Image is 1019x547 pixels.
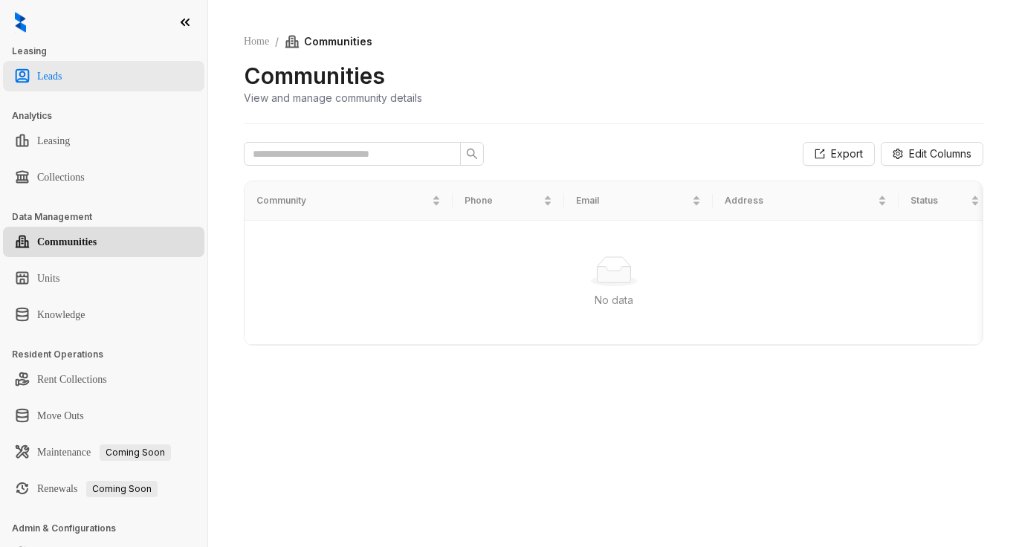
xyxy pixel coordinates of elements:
[37,474,158,504] a: RenewalsComing Soon
[262,292,965,308] div: No data
[564,181,713,221] th: Email
[3,401,204,431] li: Move Outs
[713,181,899,221] th: Address
[285,33,372,50] span: Communities
[244,62,385,90] h2: Communities
[12,348,207,361] h3: Resident Operations
[37,163,85,192] a: Collections
[576,194,689,208] span: Email
[12,522,207,535] h3: Admin & Configurations
[453,181,564,221] th: Phone
[3,263,204,294] li: Units
[86,481,158,497] span: Coming Soon
[3,126,204,156] li: Leasing
[245,181,453,221] th: Community
[466,148,478,160] span: search
[12,45,207,58] h3: Leasing
[37,365,107,395] a: Rent Collections
[37,126,70,156] a: Leasing
[803,142,875,166] button: Export
[815,149,825,159] span: export
[910,194,968,208] span: Status
[275,33,279,50] li: /
[37,227,97,257] a: Communities
[899,181,991,221] th: Status
[3,437,204,467] li: Maintenance
[3,364,204,395] li: Rent Collections
[3,300,204,330] li: Knowledge
[881,142,983,166] button: Edit Columns
[241,33,272,50] a: Home
[909,146,971,162] span: Edit Columns
[725,194,875,208] span: Address
[37,264,59,294] a: Units
[3,61,204,91] li: Leads
[3,227,204,257] li: Communities
[465,194,540,208] span: Phone
[37,300,85,330] a: Knowledge
[15,12,26,33] img: logo
[831,146,863,162] span: Export
[37,401,84,431] a: Move Outs
[3,162,204,192] li: Collections
[100,444,171,461] span: Coming Soon
[256,194,429,208] span: Community
[12,210,207,224] h3: Data Management
[12,109,207,123] h3: Analytics
[893,149,903,159] span: setting
[3,473,204,504] li: Renewals
[244,90,422,106] div: View and manage community details
[37,62,62,91] a: Leads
